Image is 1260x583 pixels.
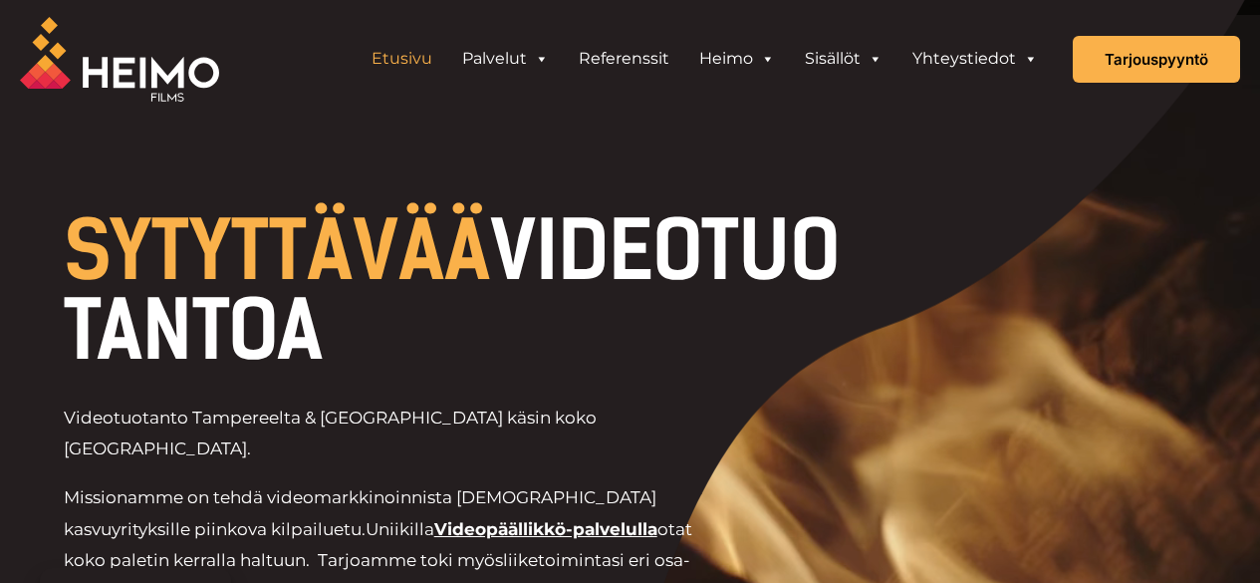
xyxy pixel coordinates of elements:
[897,39,1053,79] a: Yhteystiedot
[347,39,1063,79] aside: Header Widget 1
[20,17,219,102] img: Heimo Filmsin logo
[447,39,564,79] a: Palvelut
[1073,36,1240,83] a: Tarjouspyyntö
[357,39,447,79] a: Etusivu
[64,211,867,371] h1: VIDEOTUOTANTOA
[684,39,790,79] a: Heimo
[366,519,434,539] span: Uniikilla
[434,519,657,539] a: Videopäällikkö-palvelulla
[790,39,897,79] a: Sisällöt
[64,403,731,465] p: Videotuotanto Tampereelta & [GEOGRAPHIC_DATA] käsin koko [GEOGRAPHIC_DATA].
[64,203,490,299] span: SYTYTTÄVÄÄ
[564,39,684,79] a: Referenssit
